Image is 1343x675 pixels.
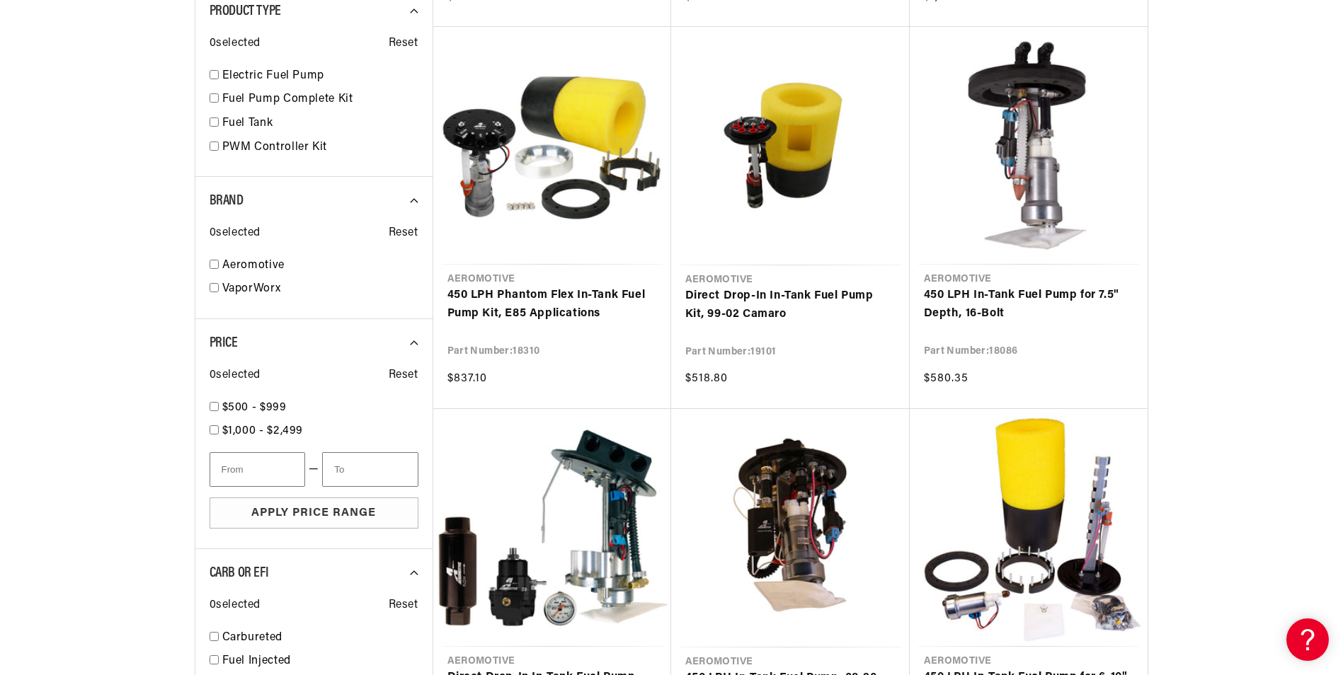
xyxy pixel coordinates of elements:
span: 0 selected [210,596,261,615]
span: $500 - $999 [222,402,287,413]
span: Reset [389,224,418,243]
a: Direct Drop-In In-Tank Fuel Pump Kit, 99-02 Camaro [685,287,896,323]
a: Fuel Pump Complete Kit [222,91,418,109]
a: 450 LPH In-Tank Fuel Pump for 7.5" Depth, 16-Bolt [924,287,1133,323]
button: Apply Price Range [210,497,418,529]
a: PWM Controller Kit [222,139,418,157]
span: $1,000 - $2,499 [222,425,304,437]
a: 450 LPH Phantom Flex In-Tank Fuel Pump Kit, E85 Applications [447,287,657,323]
a: Electric Fuel Pump [222,67,418,86]
a: Fuel Tank [222,115,418,133]
a: VaporWorx [222,280,418,299]
span: 0 selected [210,367,261,385]
span: CARB or EFI [210,566,269,580]
a: Aeromotive [222,257,418,275]
span: Price [210,336,238,350]
a: Fuel Injected [222,652,418,671]
span: Brand [210,194,244,208]
span: Reset [389,35,418,53]
span: — [309,461,319,479]
span: 0 selected [210,224,261,243]
input: To [322,452,418,487]
a: Carbureted [222,629,418,647]
span: Product Type [210,4,281,18]
span: 0 selected [210,35,261,53]
span: Reset [389,367,418,385]
input: From [210,452,305,487]
span: Reset [389,596,418,615]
